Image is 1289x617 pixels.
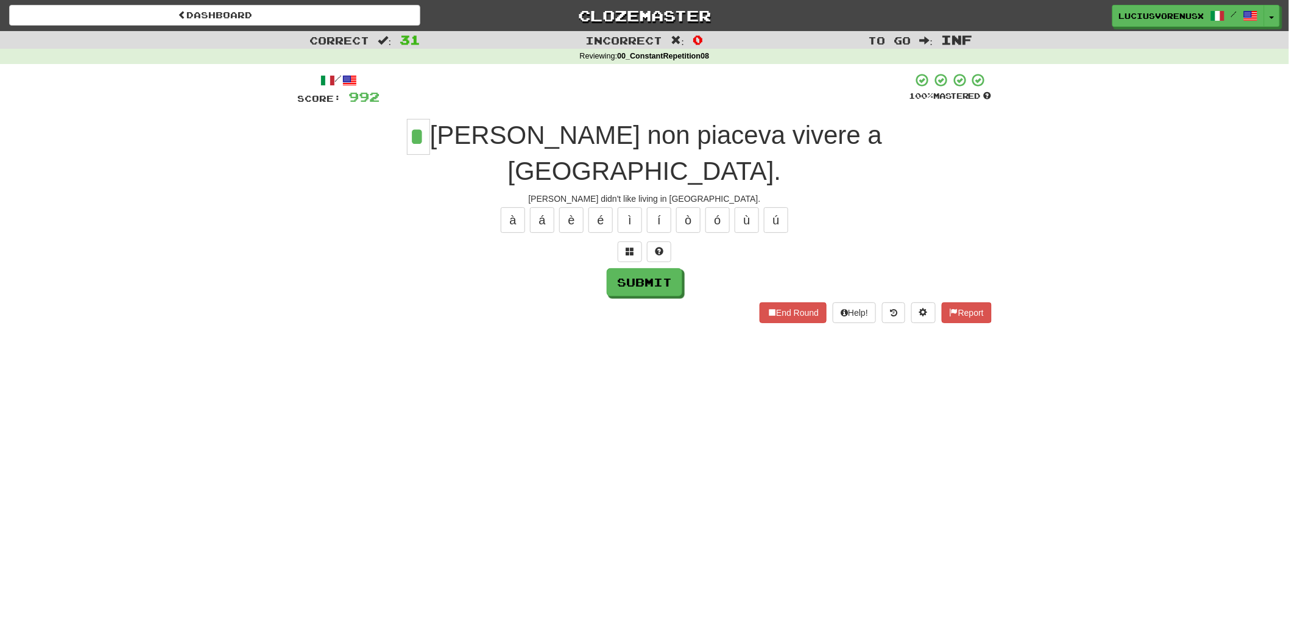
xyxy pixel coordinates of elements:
[378,35,392,46] span: :
[618,207,642,233] button: ì
[647,241,671,262] button: Single letter hint - you only get 1 per sentence and score half the points! alt+h
[882,302,905,323] button: Round history (alt+y)
[1112,5,1265,27] a: LuciusVorenusX /
[586,34,663,46] span: Incorrect
[676,207,701,233] button: ò
[760,302,827,323] button: End Round
[607,268,682,296] button: Submit
[909,91,992,102] div: Mastered
[310,34,370,46] span: Correct
[430,121,882,185] span: [PERSON_NAME] non piaceva vivere a [GEOGRAPHIC_DATA].
[942,302,992,323] button: Report
[297,193,992,205] div: [PERSON_NAME] didn't like living in [GEOGRAPHIC_DATA].
[735,207,759,233] button: ù
[869,34,911,46] span: To go
[297,93,341,104] span: Score:
[1119,10,1204,21] span: LuciusVorenusX
[693,32,703,47] span: 0
[941,32,972,47] span: Inf
[297,73,380,88] div: /
[618,241,642,262] button: Switch sentence to multiple choice alt+p
[559,207,584,233] button: è
[909,91,933,101] span: 100 %
[501,207,525,233] button: à
[1231,10,1237,18] span: /
[400,32,420,47] span: 31
[439,5,850,26] a: Clozemaster
[530,207,554,233] button: á
[647,207,671,233] button: í
[588,207,613,233] button: é
[348,89,380,104] span: 992
[833,302,876,323] button: Help!
[764,207,788,233] button: ú
[671,35,685,46] span: :
[920,35,933,46] span: :
[617,52,709,60] strong: 00_ConstantRepetition08
[705,207,730,233] button: ó
[9,5,420,26] a: Dashboard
